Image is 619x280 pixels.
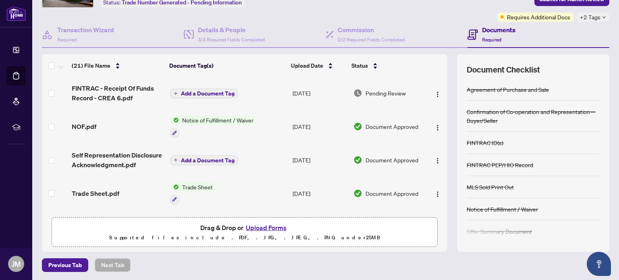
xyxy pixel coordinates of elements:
[338,37,405,43] span: 2/2 Required Fields Completed
[338,25,405,35] h4: Commission
[467,205,538,214] div: Notice of Fulfillment / Waiver
[467,183,514,191] div: MLS Sold Print Out
[482,37,501,43] span: Required
[181,158,235,163] span: Add a Document Tag
[434,91,441,97] img: Logo
[179,183,216,191] span: Trade Sheet
[348,54,424,77] th: Status
[170,155,238,165] button: Add a Document Tag
[170,183,179,191] img: Status Icon
[482,25,515,35] h4: Documents
[57,25,114,35] h4: Transaction Wizard
[57,37,77,43] span: Required
[48,259,82,272] span: Previous Tab
[602,15,606,19] span: down
[291,61,323,70] span: Upload Date
[587,252,611,276] button: Open asap
[366,89,406,97] span: Pending Review
[289,176,350,211] td: [DATE]
[243,222,289,233] button: Upload Forms
[467,85,549,94] div: Agreement of Purchase and Sale
[353,189,362,198] img: Document Status
[467,64,540,75] span: Document Checklist
[198,25,265,35] h4: Details & People
[431,120,444,133] button: Logo
[467,227,532,236] div: Offer Summary Document
[179,116,257,124] span: Notice of Fulfillment / Waiver
[170,89,238,98] button: Add a Document Tag
[366,122,418,131] span: Document Approved
[174,91,178,95] span: plus
[72,83,163,103] span: FINTRAC - Receipt Of Funds Record - CREA 6.pdf
[200,222,289,233] span: Drag & Drop or
[170,116,257,137] button: Status IconNotice of Fulfillment / Waiver
[431,87,444,100] button: Logo
[170,156,238,165] button: Add a Document Tag
[69,54,166,77] th: (21) File Name
[198,37,265,43] span: 3/3 Required Fields Completed
[580,12,600,22] span: +2 Tags
[52,218,437,247] span: Drag & Drop orUpload FormsSupported files include .PDF, .JPG, .JPEG, .PNG under25MB
[289,211,350,243] td: [DATE]
[170,116,179,124] img: Status Icon
[42,258,88,272] button: Previous Tab
[434,191,441,197] img: Logo
[289,109,350,144] td: [DATE]
[366,156,418,164] span: Document Approved
[288,54,348,77] th: Upload Date
[431,153,444,166] button: Logo
[12,258,21,270] span: JM
[72,189,119,198] span: Trade Sheet.pdf
[467,138,503,147] div: FINTRAC ID(s)
[170,183,216,204] button: Status IconTrade Sheet
[434,124,441,131] img: Logo
[351,61,368,70] span: Status
[353,122,362,131] img: Document Status
[166,54,288,77] th: Document Tag(s)
[95,258,131,272] button: Next Tab
[507,12,570,21] span: Requires Additional Docs
[353,156,362,164] img: Document Status
[434,158,441,164] img: Logo
[181,91,235,96] span: Add a Document Tag
[72,150,163,170] span: Self Representation Disclosure Acknowledgment.pdf
[467,160,533,169] div: FINTRAC PEP/HIO Record
[6,6,26,21] img: logo
[289,144,350,176] td: [DATE]
[431,187,444,200] button: Logo
[57,233,432,243] p: Supported files include .PDF, .JPG, .JPEG, .PNG under 25 MB
[72,122,96,131] span: NOF.pdf
[170,88,238,99] button: Add a Document Tag
[289,77,350,109] td: [DATE]
[72,61,110,70] span: (21) File Name
[467,107,600,125] div: Confirmation of Co-operation and Representation—Buyer/Seller
[174,158,178,162] span: plus
[366,189,418,198] span: Document Approved
[353,89,362,97] img: Document Status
